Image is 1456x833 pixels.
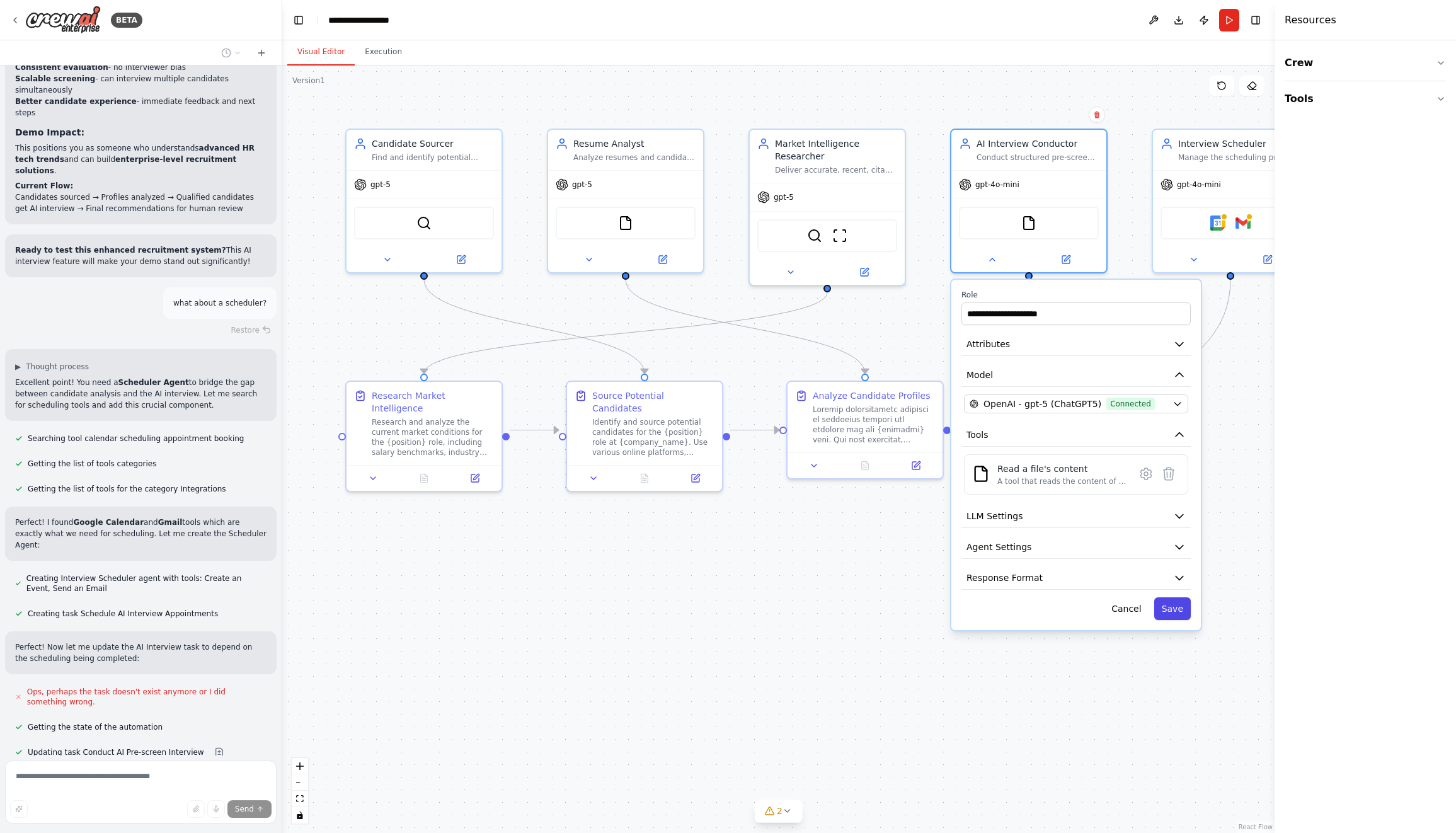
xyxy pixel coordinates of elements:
[15,362,89,372] button: ▶Thought process
[73,518,144,527] strong: Google Calendar
[15,97,137,106] strong: Better candidate experience
[187,800,205,818] button: Upload files
[674,471,717,486] button: Open in side panel
[894,458,937,473] button: Open in side panel
[15,244,267,267] p: This AI interview feature will make your demo stand out significantly!
[972,465,990,483] img: FileReadTool
[416,215,432,231] img: SerperDevTool
[966,510,1023,522] span: LLM Settings
[754,800,803,823] button: 2
[1210,215,1225,231] img: Google Calendar
[453,471,496,486] button: Open in side panel
[730,424,779,437] g: Edge from 0341856e-6ca5-4844-9dd0-300366eed23a to 318507ed-0b36-4eac-9d7b-88014907b4bd
[1232,252,1303,267] button: Open in side panel
[28,434,244,444] span: Searching tool calendar scheduling appointment booking
[547,129,704,273] div: Resume AnalystAnalyze resumes and candidate profiles to assess their qualifications, experience, ...
[207,800,225,818] button: Click to speak your automation idea
[10,800,28,818] button: Improve this prompt
[977,152,1099,163] div: Conduct structured pre-screen interviews with candidates for the {position} role, evaluating mini...
[1152,129,1309,273] div: Interview SchedulerManage the scheduling process for qualified candidates to book their AI pre-sc...
[775,137,897,163] div: Market Intelligence Researcher
[961,423,1191,447] button: Tools
[1030,252,1101,267] button: Open in side panel
[573,137,696,150] div: Resume Analyst
[510,424,559,437] g: Edge from 8aeb1fc7-61ea-499f-8b0f-b43e9d8859d4 to 0341856e-6ca5-4844-9dd0-300366eed23a
[1235,215,1251,231] img: Gmail
[28,747,204,757] span: Updating task Conduct AI Pre-screen Interview
[287,39,355,66] button: Visual Editor
[966,572,1043,584] span: Response Format
[961,290,1191,300] label: Role
[566,381,723,492] div: Source Potential CandidatesIdentify and source potential candidates for the {position} role at {c...
[15,517,267,551] p: Perfect! I found and tools which are exactly what we need for scheduling. Let me create the Sched...
[370,180,391,190] span: gpt-5
[15,63,108,72] strong: Consistent evaluation
[950,129,1108,273] div: AI Interview ConductorConduct structured pre-screen interviews with candidates for the {position}...
[26,362,89,372] span: Thought process
[118,378,189,387] strong: Scheduler Agent
[15,73,267,96] li: - can interview multiple candidates simultaneously
[372,389,494,415] div: Research Market Intelligence
[1178,152,1300,163] div: Manage the scheduling process for qualified candidates to book their AI pre-screen interviews for...
[961,505,1191,528] button: LLM Settings
[839,458,892,473] button: No output available
[355,39,412,66] button: Execution
[1106,398,1155,410] span: Connected
[748,129,906,286] div: Market Intelligence ResearcherDeliver accurate, recent, citable market intelligence for recruitin...
[1021,215,1036,231] img: FileReadTool
[1089,106,1105,123] button: Delete node
[997,462,1127,475] div: Read a file's content
[1104,597,1149,620] button: Cancel
[786,381,944,480] div: Analyze Candidate ProfilesLoremip dolorsitametc adipisci el seddoeius tempori utl etdolore mag al...
[1135,462,1157,485] button: Configure tool
[345,381,503,492] div: Research Market IntelligenceResearch and analyze the current market conditions for the {position}...
[777,805,782,817] span: 2
[26,573,267,594] span: Creating Interview Scheduler agent with tools: Create an Event, Send an Email
[592,389,714,415] div: Source Potential Candidates
[1079,280,1237,487] g: Edge from 51a11946-50c1-4619-90a5-969508787fbb to 3707197c-e884-400e-a94a-b205a9fa7170
[25,6,101,34] img: Logo
[627,252,698,267] button: Open in side panel
[15,62,267,73] li: - no interviewer bias
[975,180,1019,190] span: gpt-4o-mini
[418,280,651,374] g: Edge from ec63ba05-91d2-43ab-b90b-e9bd3b2a4c31 to 0341856e-6ca5-4844-9dd0-300366eed23a
[997,476,1127,486] div: A tool that reads the content of a file. To use this tool, provide a 'file_path' parameter with t...
[15,246,226,255] strong: Ready to test this enhanced recruitment system?
[292,774,308,791] button: zoom out
[158,518,183,527] strong: Gmail
[572,180,592,190] span: gpt-5
[28,609,218,619] span: Creating task Schedule AI Interview Appointments
[15,96,267,118] li: - immediate feedback and next steps
[290,11,307,29] button: Hide left sidebar
[216,45,246,60] button: Switch to previous chat
[292,758,308,824] div: React Flow controls
[961,333,1191,356] button: Attributes
[774,192,794,202] span: gpt-5
[227,800,272,818] button: Send
[173,297,267,309] p: what about a scheduler?
[1239,824,1273,830] a: React Flow attribution
[966,338,1010,350] span: Attributes
[251,45,272,60] button: Start a new chat
[966,369,993,381] span: Model
[418,292,834,374] g: Edge from 251b434e-a06c-4938-9d7b-a37f543e23db to 8aeb1fc7-61ea-499f-8b0f-b43e9d8859d4
[15,74,95,83] strong: Scalable screening
[807,228,822,243] img: SerperDevTool
[1247,11,1264,29] button: Hide right sidebar
[1154,597,1191,620] button: Save
[1178,137,1300,150] div: Interview Scheduler
[828,265,900,280] button: Open in side panel
[618,471,672,486] button: No output available
[1285,45,1446,81] button: Crew
[592,417,714,457] div: Identify and source potential candidates for the {position} role at {company_name}. Use various o...
[372,417,494,457] div: Research and analyze the current market conditions for the {position} role, including salary benc...
[235,804,254,814] span: Send
[1285,81,1446,117] button: Tools
[292,76,325,86] div: Version 1
[28,722,163,732] span: Getting the state of the automation
[977,137,1099,150] div: AI Interview Conductor
[1023,277,1092,374] g: Edge from c7563173-f977-4ff7-abd0-85c10f30d890 to 0c884e4d-dcf6-4208-b2af-d1040eec4485
[15,181,73,190] strong: Current Flow:
[292,791,308,807] button: fit view
[961,536,1191,559] button: Agent Settings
